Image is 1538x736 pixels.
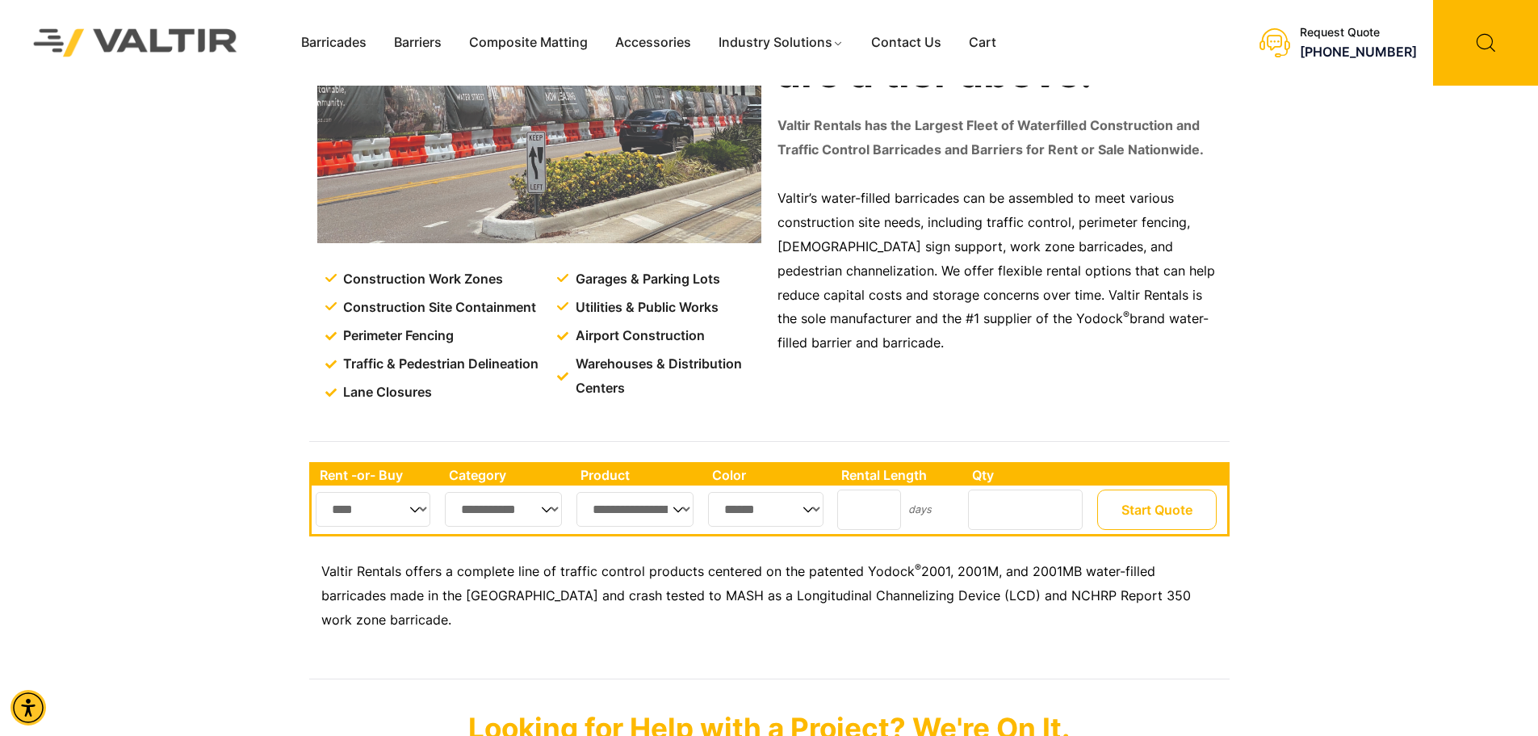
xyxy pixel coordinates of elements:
[1097,490,1217,530] button: Start Quote
[955,31,1010,55] a: Cart
[1300,44,1417,60] a: call (888) 496-3625
[777,187,1222,355] p: Valtir’s water-filled barricades can be assembled to meet various construction site needs, includ...
[572,296,719,320] span: Utilities & Public Works
[339,324,454,348] span: Perimeter Fencing
[837,490,901,530] input: Number
[601,31,705,55] a: Accessories
[572,324,705,348] span: Airport Construction
[908,503,932,515] small: days
[445,492,563,527] select: Single select
[833,465,964,486] th: Rental Length
[316,492,431,527] select: Single select
[287,31,380,55] a: Barricades
[12,7,259,78] img: Valtir Rentals
[312,465,441,486] th: Rent -or- Buy
[321,563,1191,628] span: 2001, 2001M, and 2001MB water-filled barricades made in the [GEOGRAPHIC_DATA] and crash tested to...
[964,465,1092,486] th: Qty
[10,690,46,725] div: Accessibility Menu
[915,561,921,574] sup: ®
[705,31,857,55] a: Industry Solutions
[339,267,503,292] span: Construction Work Zones
[339,296,536,320] span: Construction Site Containment
[321,563,915,579] span: Valtir Rentals offers a complete line of traffic control products centered on the patented Yodock
[572,352,765,401] span: Warehouses & Distribution Centers
[968,490,1083,530] input: Number
[576,492,694,527] select: Single select
[708,492,823,527] select: Single select
[704,465,834,486] th: Color
[380,31,455,55] a: Barriers
[572,267,720,292] span: Garages & Parking Lots
[455,31,601,55] a: Composite Matting
[1123,309,1129,321] sup: ®
[572,465,704,486] th: Product
[857,31,955,55] a: Contact Us
[777,6,1222,95] h2: Expert solutions that are a tier above.
[777,114,1222,162] p: Valtir Rentals has the Largest Fleet of Waterfilled Construction and Traffic Control Barricades a...
[339,352,539,376] span: Traffic & Pedestrian Delineation
[441,465,573,486] th: Category
[1300,26,1417,40] div: Request Quote
[339,381,432,405] span: Lane Closures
